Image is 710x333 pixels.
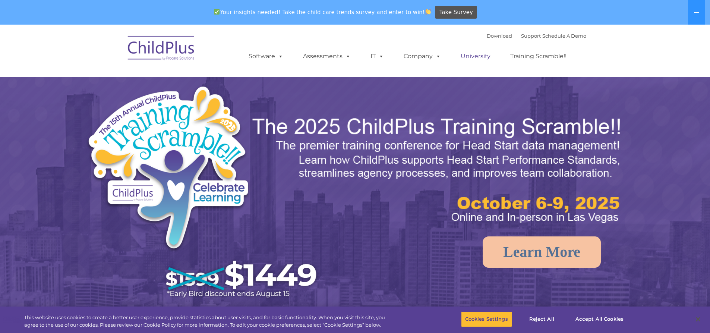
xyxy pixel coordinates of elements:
[690,311,706,327] button: Close
[104,80,135,85] span: Phone number
[487,33,512,39] a: Download
[487,33,586,39] font: |
[425,9,431,15] img: 👏
[571,311,628,327] button: Accept All Cookies
[503,49,574,64] a: Training Scramble!!
[124,31,199,68] img: ChildPlus by Procare Solutions
[241,49,291,64] a: Software
[439,6,473,19] span: Take Survey
[542,33,586,39] a: Schedule A Demo
[296,49,358,64] a: Assessments
[104,49,126,55] span: Last name
[518,311,565,327] button: Reject All
[435,6,477,19] a: Take Survey
[461,311,512,327] button: Cookies Settings
[24,314,391,329] div: This website uses cookies to create a better user experience, provide statistics about user visit...
[521,33,541,39] a: Support
[211,5,434,19] span: Your insights needed! Take the child care trends survey and enter to win!
[453,49,498,64] a: University
[214,9,220,15] img: ✅
[396,49,448,64] a: Company
[363,49,391,64] a: IT
[483,236,601,268] a: Learn More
